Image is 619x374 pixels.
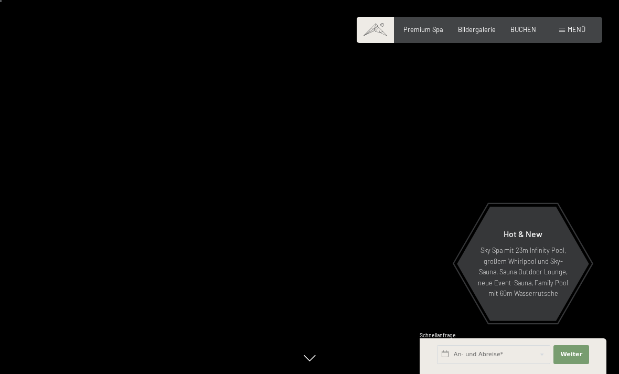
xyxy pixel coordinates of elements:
[403,25,443,34] a: Premium Spa
[560,350,582,359] span: Weiter
[504,229,542,239] span: Hot & New
[553,345,589,364] button: Weiter
[568,25,585,34] span: Menü
[456,206,590,322] a: Hot & New Sky Spa mit 23m Infinity Pool, großem Whirlpool und Sky-Sauna, Sauna Outdoor Lounge, ne...
[458,25,496,34] a: Bildergalerie
[420,332,456,338] span: Schnellanfrage
[510,25,536,34] a: BUCHEN
[477,245,569,298] p: Sky Spa mit 23m Infinity Pool, großem Whirlpool und Sky-Sauna, Sauna Outdoor Lounge, neue Event-S...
